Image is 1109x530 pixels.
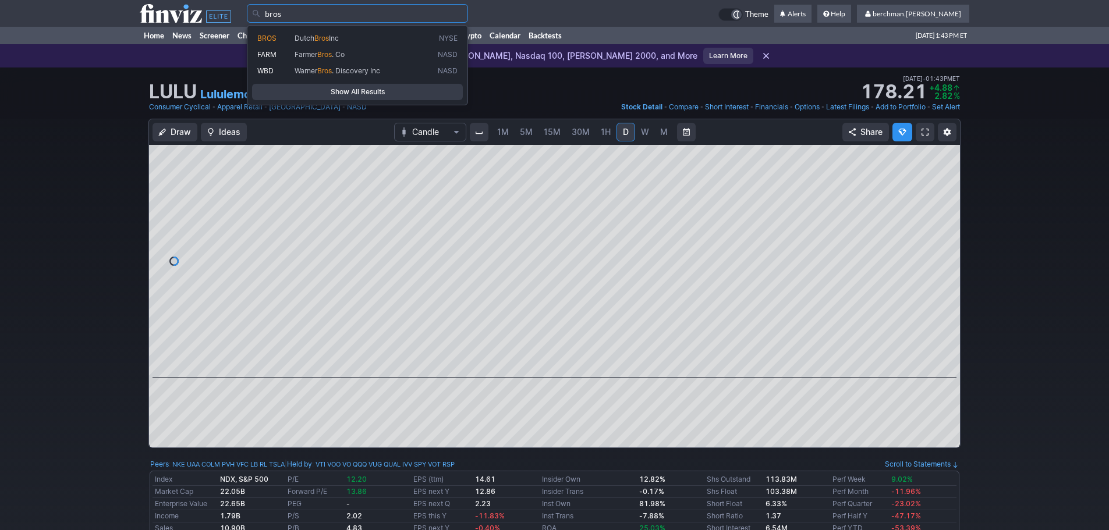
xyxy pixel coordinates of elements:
td: Shs Outstand [704,474,763,486]
a: COLM [201,458,220,470]
span: • [923,73,926,84]
a: Fullscreen [916,123,934,141]
a: 5M [515,123,538,141]
b: 22.05B [220,487,245,496]
a: 30M [566,123,595,141]
small: NDX, S&P 500 [220,475,268,483]
span: NASD [438,66,458,76]
span: 1H [601,127,611,137]
td: Perf Week [830,474,889,486]
a: Crypto [454,27,486,44]
a: Help [817,5,851,23]
a: Latest Filings [826,101,869,113]
a: M [655,123,674,141]
td: EPS this Y [411,510,472,522]
b: 2.23 [475,499,491,508]
a: Peers [150,460,169,468]
span: 30M [572,127,590,137]
a: Compare [669,101,699,113]
button: Interval [470,123,488,141]
span: Farmer [295,50,317,59]
span: -23.02% [891,499,921,508]
span: • [821,101,825,113]
a: Screener [196,27,233,44]
b: -0.17% [639,487,664,496]
td: Income [153,510,218,522]
button: Explore new features [892,123,912,141]
a: Calendar [486,27,525,44]
span: Bros [314,34,329,42]
span: 13.86 [346,487,367,496]
span: • [870,101,874,113]
a: Show All Results [252,84,463,100]
b: 22.65B [220,499,245,508]
strong: 178.21 [860,83,927,101]
span: % [954,91,960,101]
p: Evolving the Heatmap: [PERSON_NAME], Nasdaq 100, [PERSON_NAME] 2000, and More [336,50,697,62]
a: Financials [755,101,788,113]
td: P/S [285,510,344,522]
span: Share [860,126,883,138]
a: SPY [414,458,426,470]
span: NYSE [439,34,458,44]
a: QUAL [384,458,401,470]
td: Inst Trans [540,510,637,522]
a: Stock Detail [621,101,662,113]
a: Scroll to Statements [885,460,959,468]
div: : [150,458,285,470]
td: Enterprise Value [153,498,218,510]
span: 5M [520,127,533,137]
a: VUG [369,458,382,470]
b: 81.98% [639,499,665,508]
a: Options [795,101,820,113]
span: 15M [544,127,561,137]
span: Latest Filings [826,102,869,111]
span: NASD [438,50,458,60]
span: Bros [317,66,332,75]
span: berchman.[PERSON_NAME] [873,9,961,18]
button: Chart Type [394,123,466,141]
a: RL [260,458,267,470]
a: Set Alert [932,101,960,113]
span: -11.96% [891,487,921,496]
b: 1.79B [220,511,240,520]
td: Perf Half Y [830,510,889,522]
a: Short Ratio [707,511,743,520]
b: 12.86 [475,487,495,496]
b: - [346,499,350,508]
button: Share [842,123,889,141]
td: Perf Month [830,486,889,498]
a: News [168,27,196,44]
a: 1.37 [766,511,781,520]
button: Range [677,123,696,141]
a: Apparel Retail [217,101,263,113]
a: Short Float [707,499,742,508]
span: Bros [317,50,332,59]
a: PVH [222,458,235,470]
span: • [264,101,268,113]
a: Consumer Cyclical [149,101,211,113]
span: -11.83% [475,511,505,520]
span: • [789,101,793,113]
b: 14.61 [475,475,495,483]
span: Stock Detail [621,102,662,111]
span: . Co [332,50,345,59]
a: 15M [538,123,566,141]
td: P/E [285,474,344,486]
a: UAA [187,458,200,470]
div: | : [285,458,455,470]
a: VTI [316,458,325,470]
a: Lululemon Athletica inc [200,86,332,102]
b: -7.88% [639,511,664,520]
span: +4.88 [929,83,952,93]
span: 9.02% [891,475,913,483]
a: Backtests [525,27,566,44]
a: NASD [347,101,367,113]
a: TSLA [269,458,285,470]
button: Draw [153,123,197,141]
td: Inst Own [540,498,637,510]
td: Insider Trans [540,486,637,498]
a: VOO [327,458,341,470]
span: 1M [497,127,509,137]
a: berchman.[PERSON_NAME] [857,5,969,23]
